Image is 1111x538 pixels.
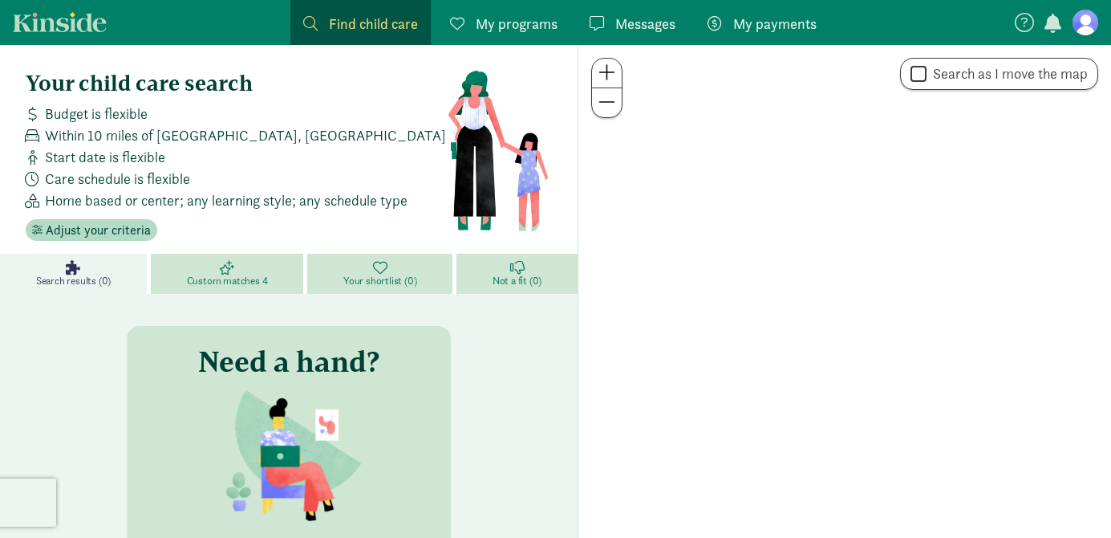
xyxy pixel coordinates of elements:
[13,12,107,32] a: Kinside
[307,254,456,294] a: Your shortlist (0)
[45,146,165,168] span: Start date is flexible
[343,275,416,287] span: Your shortlist (0)
[26,71,447,96] h4: Your child care search
[733,13,817,35] span: My payments
[456,254,578,294] a: Not a fit (0)
[46,221,151,240] span: Adjust your criteria
[45,103,148,124] span: Budget is flexible
[26,219,157,242] button: Adjust your criteria
[36,275,111,287] span: Search results (0)
[329,13,418,35] span: Find child care
[476,13,558,35] span: My programs
[45,190,408,211] span: Home based or center; any learning style; any schedule type
[927,64,1088,84] label: Search as I move the map
[151,254,307,294] a: Custom matches 4
[615,13,675,35] span: Messages
[45,168,190,190] span: Care schedule is flexible
[493,275,541,287] span: Not a fit (0)
[198,345,379,377] h3: Need a hand?
[45,124,446,146] span: Within 10 miles of [GEOGRAPHIC_DATA], [GEOGRAPHIC_DATA]
[187,275,268,287] span: Custom matches 4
